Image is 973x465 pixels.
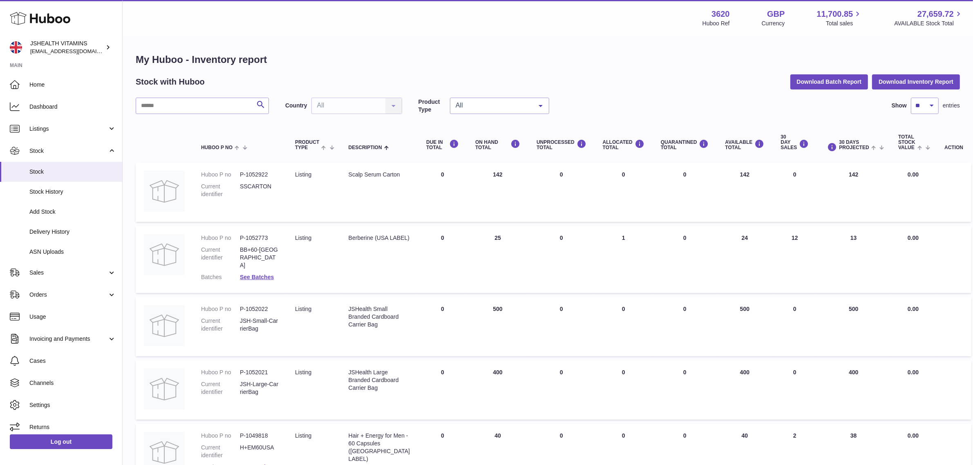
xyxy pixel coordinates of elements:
[29,423,116,431] span: Returns
[295,235,311,241] span: listing
[894,9,963,27] a: 27,659.72 AVAILABLE Stock Total
[908,235,919,241] span: 0.00
[10,41,22,54] img: internalAdmin-3620@internal.huboo.com
[683,432,687,439] span: 0
[418,297,467,356] td: 0
[201,234,240,242] dt: Huboo P no
[240,317,279,333] dd: JSH-Small-CarrierBag
[908,171,919,178] span: 0.00
[595,297,653,356] td: 0
[29,291,107,299] span: Orders
[30,48,120,54] span: [EMAIL_ADDRESS][DOMAIN_NAME]
[240,274,274,280] a: See Batches
[349,432,410,463] div: Hair + Energy for Men - 60 Capsules ([GEOGRAPHIC_DATA] LABEL)
[349,369,410,392] div: JSHealth Large Branded Cardboard Carrier Bag
[944,145,963,150] div: Action
[29,269,107,277] span: Sales
[144,171,185,212] img: product image
[201,305,240,313] dt: Huboo P no
[144,305,185,346] img: product image
[29,103,116,111] span: Dashboard
[943,102,960,110] span: entries
[892,102,907,110] label: Show
[418,98,446,114] label: Product Type
[711,9,730,20] strong: 3620
[917,9,954,20] span: 27,659.72
[817,163,890,222] td: 142
[467,226,528,293] td: 25
[528,226,595,293] td: 0
[816,9,862,27] a: 11,700.85 Total sales
[240,305,279,313] dd: P-1052022
[201,317,240,333] dt: Current identifier
[29,379,116,387] span: Channels
[839,140,869,150] span: 30 DAYS PROJECTED
[894,20,963,27] span: AVAILABLE Stock Total
[661,139,709,150] div: QUARANTINED Total
[349,234,410,242] div: Berberine (USA LABEL)
[872,74,960,89] button: Download Inventory Report
[349,171,410,179] div: Scalp Serum Carton
[817,297,890,356] td: 500
[295,171,311,178] span: listing
[528,360,595,420] td: 0
[295,306,311,312] span: listing
[201,183,240,198] dt: Current identifier
[725,139,765,150] div: AVAILABLE Total
[349,145,382,150] span: Description
[349,305,410,329] div: JSHealth Small Branded Cardboard Carrier Bag
[201,432,240,440] dt: Huboo P no
[29,228,116,236] span: Delivery History
[772,360,817,420] td: 0
[240,380,279,396] dd: JSH-Large-CarrierBag
[240,444,279,459] dd: H+EM60USA
[240,369,279,376] dd: P-1052021
[683,369,687,376] span: 0
[201,246,240,269] dt: Current identifier
[29,208,116,216] span: Add Stock
[240,234,279,242] dd: P-1052773
[528,297,595,356] td: 0
[537,139,586,150] div: UNPROCESSED Total
[908,432,919,439] span: 0.00
[144,369,185,409] img: product image
[29,147,107,155] span: Stock
[30,40,104,55] div: JSHEALTH VITAMINS
[454,101,532,110] span: All
[817,360,890,420] td: 400
[826,20,862,27] span: Total sales
[136,76,205,87] h2: Stock with Huboo
[418,226,467,293] td: 0
[595,226,653,293] td: 1
[767,9,785,20] strong: GBP
[467,360,528,420] td: 400
[295,432,311,439] span: listing
[295,140,319,150] span: Product Type
[10,434,112,449] a: Log out
[418,360,467,420] td: 0
[772,297,817,356] td: 0
[29,188,116,196] span: Stock History
[295,369,311,376] span: listing
[595,163,653,222] td: 0
[816,9,853,20] span: 11,700.85
[475,139,520,150] div: ON HAND Total
[603,139,644,150] div: ALLOCATED Total
[595,360,653,420] td: 0
[29,357,116,365] span: Cases
[418,163,467,222] td: 0
[29,81,116,89] span: Home
[29,335,107,343] span: Invoicing and Payments
[467,163,528,222] td: 142
[29,313,116,321] span: Usage
[201,444,240,459] dt: Current identifier
[908,369,919,376] span: 0.00
[29,125,107,133] span: Listings
[717,163,773,222] td: 142
[898,134,915,151] span: Total stock value
[136,53,960,66] h1: My Huboo - Inventory report
[683,306,687,312] span: 0
[772,226,817,293] td: 12
[144,234,185,275] img: product image
[528,163,595,222] td: 0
